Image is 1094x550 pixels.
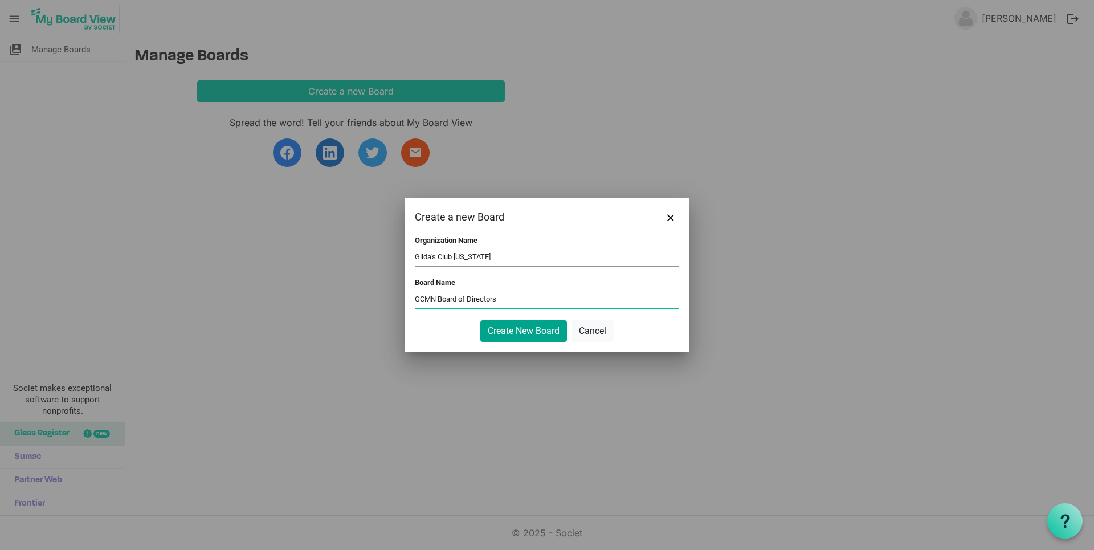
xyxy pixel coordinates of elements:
label: Board Name [415,278,455,287]
button: Close [662,209,679,226]
button: Cancel [572,320,614,342]
div: Create a new Board [415,209,626,226]
label: Organization Name [415,236,477,245]
button: Create New Board [480,320,567,342]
